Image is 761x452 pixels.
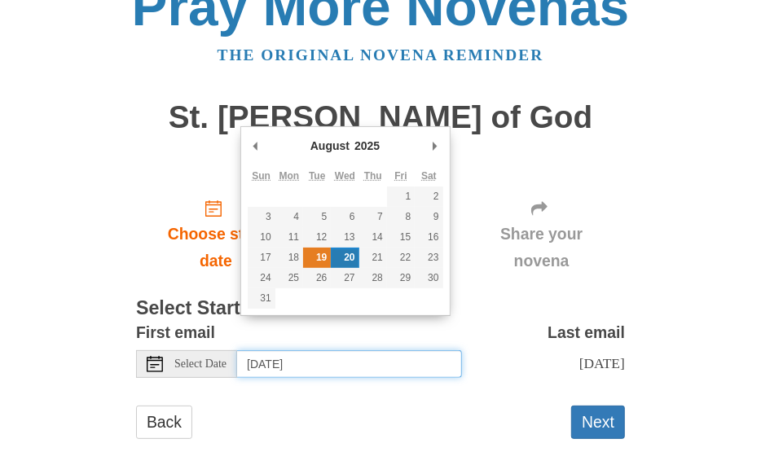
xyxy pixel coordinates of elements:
button: 10 [248,227,275,248]
span: Select Date [174,358,227,370]
button: 25 [275,268,303,288]
h3: Select Start Date [136,298,625,319]
button: 8 [387,207,415,227]
abbr: Saturday [421,170,437,182]
abbr: Friday [394,170,407,182]
input: Use the arrow keys to pick a date [237,350,462,378]
button: 17 [248,248,275,268]
abbr: Wednesday [335,170,355,182]
span: Choose start date [152,221,279,274]
a: The original novena reminder [218,46,544,64]
button: 26 [303,268,331,288]
button: 30 [415,268,442,288]
button: 21 [359,248,387,268]
button: 16 [415,227,442,248]
button: 19 [303,248,331,268]
button: 20 [331,248,359,268]
div: 2025 [352,134,382,158]
button: 13 [331,227,359,248]
span: Share your novena [474,221,609,274]
button: 4 [275,207,303,227]
button: 23 [415,248,442,268]
button: 11 [275,227,303,248]
div: August [308,134,352,158]
a: Choose start date [136,186,296,283]
div: Click "Next" to confirm your start date first. [458,186,625,283]
button: 1 [387,187,415,207]
button: Next Month [427,134,443,158]
button: 14 [359,227,387,248]
button: Previous Month [248,134,264,158]
h1: St. [PERSON_NAME] of God Novena [136,100,625,169]
button: 22 [387,248,415,268]
button: 27 [331,268,359,288]
abbr: Monday [279,170,300,182]
button: 18 [275,248,303,268]
button: Next [571,406,625,439]
button: 31 [248,288,275,309]
button: 3 [248,207,275,227]
abbr: Thursday [364,170,382,182]
button: 29 [387,268,415,288]
span: [DATE] [579,355,625,371]
button: 24 [248,268,275,288]
button: 15 [387,227,415,248]
button: 28 [359,268,387,288]
abbr: Sunday [252,170,271,182]
label: Last email [548,319,625,346]
a: Back [136,406,192,439]
button: 7 [359,207,387,227]
button: 2 [415,187,442,207]
abbr: Tuesday [309,170,325,182]
button: 6 [331,207,359,227]
button: 9 [415,207,442,227]
button: 12 [303,227,331,248]
label: First email [136,319,215,346]
button: 5 [303,207,331,227]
